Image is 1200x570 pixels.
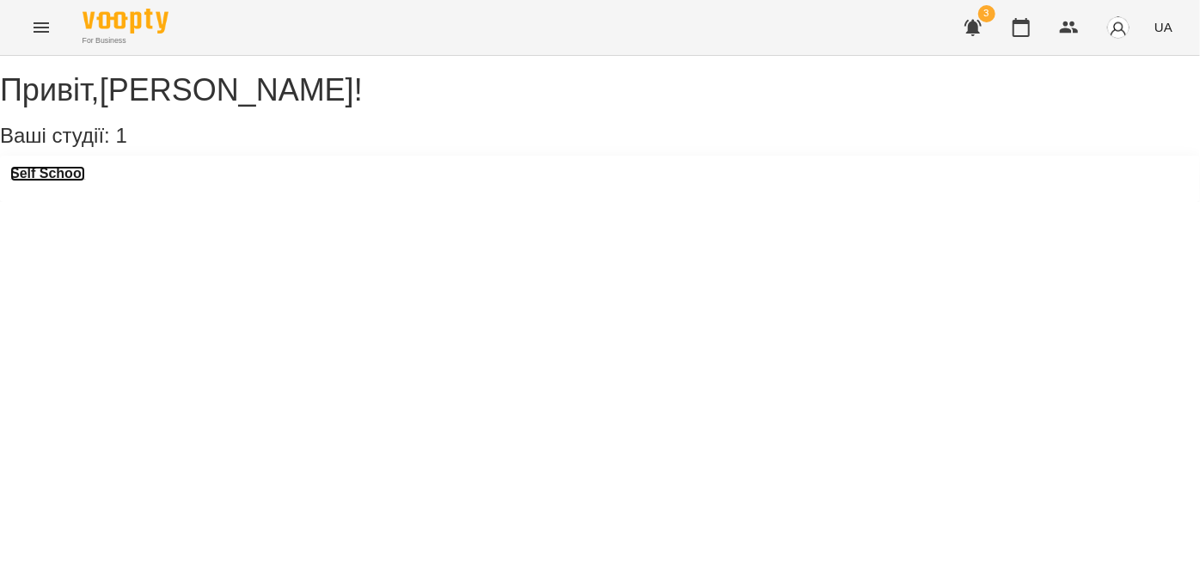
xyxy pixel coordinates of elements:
a: Self School [10,166,85,181]
span: For Business [83,35,168,46]
img: Voopty Logo [83,9,168,34]
button: UA [1148,11,1179,43]
span: UA [1154,18,1172,36]
button: Menu [21,7,62,48]
img: avatar_s.png [1106,15,1130,40]
span: 3 [978,5,995,22]
span: 1 [115,124,126,147]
